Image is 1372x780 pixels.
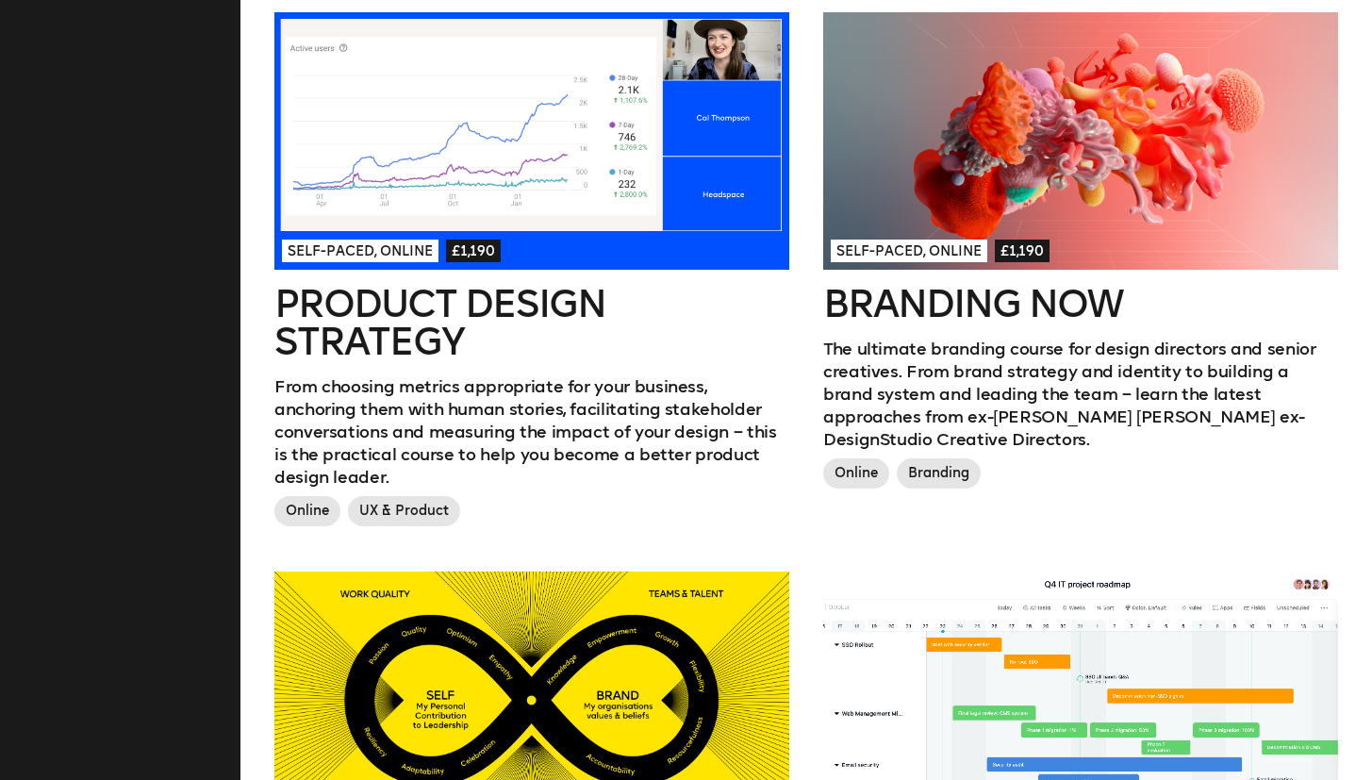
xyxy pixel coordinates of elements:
a: Self-paced, Online£1,190Branding NowThe ultimate branding course for design directors and senior ... [823,12,1338,496]
span: Online [274,496,340,526]
span: Branding [897,458,981,489]
p: The ultimate branding course for design directors and senior creatives. From brand strategy and i... [823,338,1338,451]
a: Self-paced, Online£1,190Product Design StrategyFrom choosing metrics appropriate for your busines... [274,12,789,534]
span: Online [823,458,889,489]
p: From choosing metrics appropriate for your business, anchoring them with human stories, facilitat... [274,375,789,489]
h2: Branding Now [823,285,1338,323]
h2: Product Design Strategy [274,285,789,360]
span: £1,190 [446,240,501,262]
span: £1,190 [995,240,1050,262]
span: Self-paced, Online [282,240,438,262]
span: Self-paced, Online [831,240,987,262]
span: UX & Product [348,496,460,526]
